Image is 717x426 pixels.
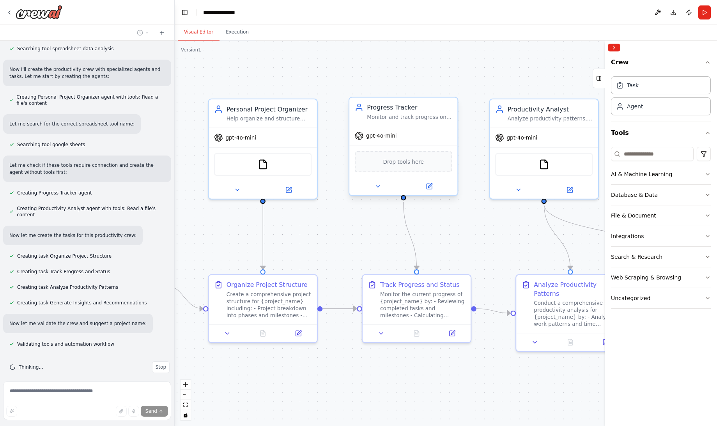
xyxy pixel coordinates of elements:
[399,202,421,269] g: Edge from 9730563a-cf94-48a1-80a6-5ad37785d539 to 6e06ea29-200c-48e8-9ad0-bc31d60a60c5
[17,141,85,148] span: Searching tool google sheets
[611,253,662,261] div: Search & Research
[367,103,452,112] div: Progress Tracker
[611,205,711,226] button: File & Document
[534,300,619,328] div: Conduct a comprehensive productivity analysis for {project_name} by: - Analyzing work patterns an...
[515,274,625,352] div: Analyze Productivity PatternsConduct a comprehensive productivity analysis for {project_name} by:...
[208,99,318,200] div: Personal Project OrganizerHelp organize and structure personal projects by creating clear project...
[134,28,152,37] button: Switch to previous chat
[611,226,711,246] button: Integrations
[156,364,166,370] span: Stop
[227,115,312,122] div: Help organize and structure personal projects by creating clear project plans, breaking down task...
[611,73,711,122] div: Crew
[611,212,656,219] div: File & Document
[17,190,92,196] span: Creating Progress Tracker agent
[165,281,203,313] g: Edge from triggers to e8464d6b-f5e8-4e60-9d6f-ba6245892b0d
[545,185,594,195] button: Open in side panel
[9,120,135,127] p: Let me search for the correct spreadsheet tool name:
[367,113,452,120] div: Monitor and track progress on {project_name}, update status, calculate completion percentages, an...
[19,364,43,370] span: Thinking...
[116,406,127,417] button: Upload files
[627,81,639,89] div: Task
[181,390,191,400] button: zoom out
[602,41,608,426] button: Toggle Sidebar
[366,133,397,140] span: gpt-4o-mini
[264,185,313,195] button: Open in side panel
[611,55,711,73] button: Crew
[611,122,711,144] button: Tools
[152,361,170,373] button: Stop
[17,269,110,275] span: Creating task Track Progress and Status
[380,291,466,319] div: Monitor the current progress of {project_name} by: - Reviewing completed tasks and milestones - C...
[128,406,139,417] button: Click to speak your automation idea
[611,288,711,308] button: Uncategorized
[9,66,165,80] p: Now I'll create the productivity crew with specialized agents and tasks. Let me start by creating...
[540,204,575,269] g: Edge from 4c27991d-fe16-4533-9795-ec310b599b65 to d6848219-4965-4440-921c-f674a739d9a9
[508,115,593,122] div: Analyze productivity patterns, identify trends in work habits, and provide actionable insights an...
[145,408,157,414] span: Send
[611,164,711,184] button: AI & Machine Learning
[362,274,472,343] div: Track Progress and StatusMonitor the current progress of {project_name} by: - Reviewing completed...
[227,105,312,114] div: Personal Project Organizer
[552,337,589,348] button: No output available
[181,380,191,420] div: React Flow controls
[9,320,147,327] p: Now let me validate the crew and suggest a project name:
[611,294,650,302] div: Uncategorized
[383,157,424,166] span: Drop tools here
[283,328,313,339] button: Open in side panel
[17,284,118,290] span: Creating task Analyze Productivity Patterns
[220,24,255,41] button: Execution
[181,400,191,410] button: fit view
[208,274,318,343] div: Organize Project StructureCreate a comprehensive project structure for {project_name} including: ...
[398,328,435,339] button: No output available
[611,170,672,178] div: AI & Machine Learning
[322,304,357,313] g: Edge from e8464d6b-f5e8-4e60-9d6f-ba6245892b0d to 6e06ea29-200c-48e8-9ad0-bc31d60a60c5
[17,341,114,347] span: Validating tools and automation workflow
[17,205,165,218] span: Creating Productivity Analyst agent with tools: Read a file's content
[181,47,201,53] div: Version 1
[489,99,599,200] div: Productivity AnalystAnalyze productivity patterns, identify trends in work habits, and provide ac...
[225,134,256,141] span: gpt-4o-mini
[611,232,644,240] div: Integrations
[508,105,593,114] div: Productivity Analyst
[611,247,711,267] button: Search & Research
[178,24,220,41] button: Visual Editor
[181,410,191,420] button: toggle interactivity
[17,253,112,259] span: Creating task Organize Project Structure
[627,103,643,110] div: Agent
[9,162,165,176] p: Let me check if these tools require connection and create the agent without tools first:
[9,232,136,239] p: Now let me create the tasks for this productivity crew:
[179,7,190,18] button: Hide left sidebar
[258,204,267,269] g: Edge from a067842d-daee-4c47-ad7a-86d03da7f220 to e8464d6b-f5e8-4e60-9d6f-ba6245892b0d
[611,185,711,205] button: Database & Data
[591,337,621,348] button: Open in side panel
[181,380,191,390] button: zoom in
[380,280,460,289] div: Track Progress and Status
[227,291,312,319] div: Create a comprehensive project structure for {project_name} including: - Project breakdown into p...
[611,144,711,315] div: Tools
[611,191,658,199] div: Database & Data
[203,9,243,16] nav: breadcrumb
[16,94,165,106] span: Creating Personal Project Organizer agent with tools: Read a file's content
[141,406,168,417] button: Send
[611,267,711,288] button: Web Scraping & Browsing
[17,46,114,52] span: Searching tool spreadsheet data analysis
[404,181,454,192] button: Open in side panel
[244,328,281,339] button: No output available
[156,28,168,37] button: Start a new chat
[349,99,459,198] div: Progress TrackerMonitor and track progress on {project_name}, update status, calculate completion...
[437,328,467,339] button: Open in side panel
[16,5,62,19] img: Logo
[534,280,619,298] div: Analyze Productivity Patterns
[227,280,308,289] div: Organize Project Structure
[608,44,620,51] button: Collapse right sidebar
[476,304,511,318] g: Edge from 6e06ea29-200c-48e8-9ad0-bc31d60a60c5 to d6848219-4965-4440-921c-f674a739d9a9
[506,134,537,141] span: gpt-4o-mini
[258,159,268,170] img: FileReadTool
[17,300,147,306] span: Creating task Generate Insights and Recommendations
[611,274,681,281] div: Web Scraping & Browsing
[6,406,17,417] button: Improve this prompt
[539,159,549,170] img: FileReadTool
